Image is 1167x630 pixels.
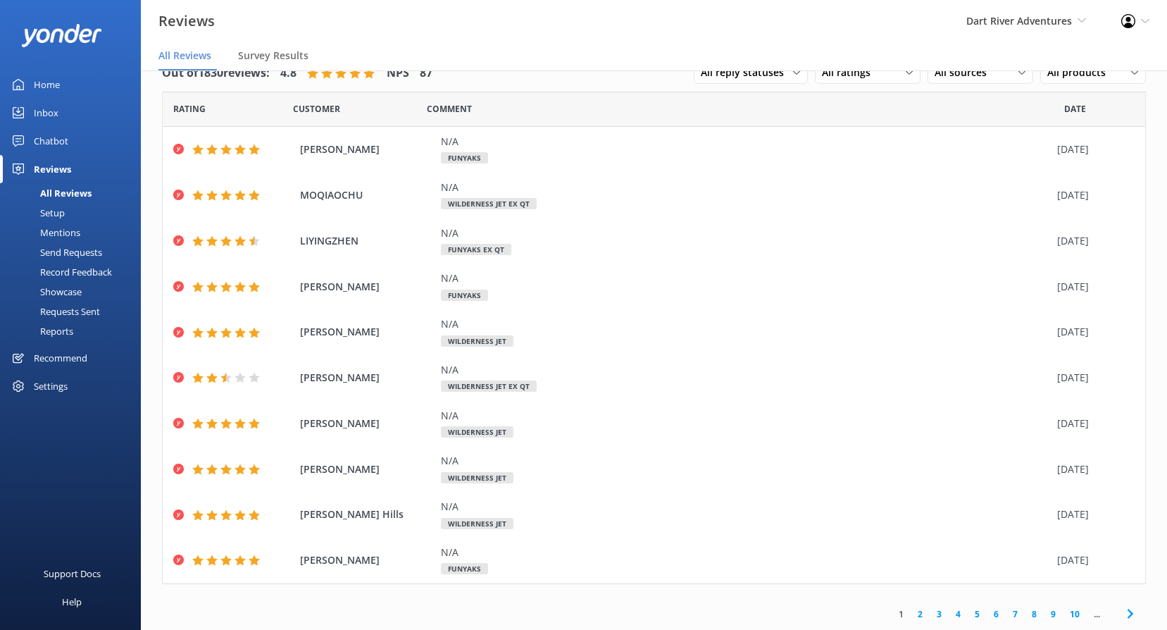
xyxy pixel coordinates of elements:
[8,183,92,203] div: All Reviews
[44,560,101,588] div: Support Docs
[158,10,215,32] h3: Reviews
[300,507,434,522] span: [PERSON_NAME] Hills
[34,70,60,99] div: Home
[34,127,68,155] div: Chatbot
[8,223,141,242] a: Mentions
[173,102,206,116] span: Date
[62,588,82,616] div: Help
[8,262,112,282] div: Record Feedback
[300,416,434,431] span: [PERSON_NAME]
[300,462,434,477] span: [PERSON_NAME]
[966,14,1072,27] span: Dart River Adventures
[300,187,434,203] span: MOQIAOCHU
[701,65,792,80] span: All reply statuses
[911,607,930,621] a: 2
[8,183,141,203] a: All Reviews
[1064,102,1086,116] span: Date
[1057,370,1128,385] div: [DATE]
[441,426,513,438] span: Wilderness Jet
[1057,233,1128,249] div: [DATE]
[162,64,270,82] h4: Out of 1830 reviews:
[300,279,434,295] span: [PERSON_NAME]
[1025,607,1044,621] a: 8
[8,203,141,223] a: Setup
[1057,552,1128,568] div: [DATE]
[930,607,949,621] a: 3
[1057,142,1128,157] div: [DATE]
[8,262,141,282] a: Record Feedback
[441,244,511,255] span: Funyaks ex QT
[158,49,211,63] span: All Reviews
[968,607,987,621] a: 5
[441,472,513,483] span: Wilderness Jet
[34,372,68,400] div: Settings
[8,242,141,262] a: Send Requests
[21,24,102,47] img: yonder-white-logo.png
[1057,416,1128,431] div: [DATE]
[441,180,1050,195] div: N/A
[420,64,432,82] h4: 87
[892,607,911,621] a: 1
[1057,462,1128,477] div: [DATE]
[34,344,87,372] div: Recommend
[441,381,537,392] span: Wilderness Jet ex QT
[300,552,434,568] span: [PERSON_NAME]
[822,65,879,80] span: All ratings
[1057,187,1128,203] div: [DATE]
[987,607,1006,621] a: 6
[238,49,308,63] span: Survey Results
[441,226,1050,241] div: N/A
[441,518,513,529] span: Wilderness Jet
[441,362,1050,378] div: N/A
[293,102,340,116] span: Date
[441,198,537,209] span: Wilderness Jet ex QT
[8,302,141,321] a: Requests Sent
[300,142,434,157] span: [PERSON_NAME]
[8,321,141,341] a: Reports
[949,607,968,621] a: 4
[8,302,100,321] div: Requests Sent
[34,155,71,183] div: Reviews
[280,64,297,82] h4: 4.8
[34,99,58,127] div: Inbox
[441,134,1050,149] div: N/A
[441,545,1050,560] div: N/A
[935,65,995,80] span: All sources
[8,242,102,262] div: Send Requests
[8,282,141,302] a: Showcase
[300,324,434,340] span: [PERSON_NAME]
[441,290,488,301] span: Funyaks
[1057,324,1128,340] div: [DATE]
[441,271,1050,286] div: N/A
[8,321,73,341] div: Reports
[1087,607,1107,621] span: ...
[1044,607,1063,621] a: 9
[1063,607,1087,621] a: 10
[8,223,80,242] div: Mentions
[441,335,513,347] span: Wilderness Jet
[441,408,1050,424] div: N/A
[1057,279,1128,295] div: [DATE]
[427,102,472,116] span: Question
[441,152,488,163] span: Funyaks
[1057,507,1128,522] div: [DATE]
[441,563,488,574] span: Funyaks
[441,316,1050,332] div: N/A
[8,282,82,302] div: Showcase
[300,370,434,385] span: [PERSON_NAME]
[8,203,65,223] div: Setup
[1006,607,1025,621] a: 7
[441,499,1050,514] div: N/A
[300,233,434,249] span: LIYINGZHEN
[441,453,1050,469] div: N/A
[387,64,409,82] h4: NPS
[1047,65,1114,80] span: All products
